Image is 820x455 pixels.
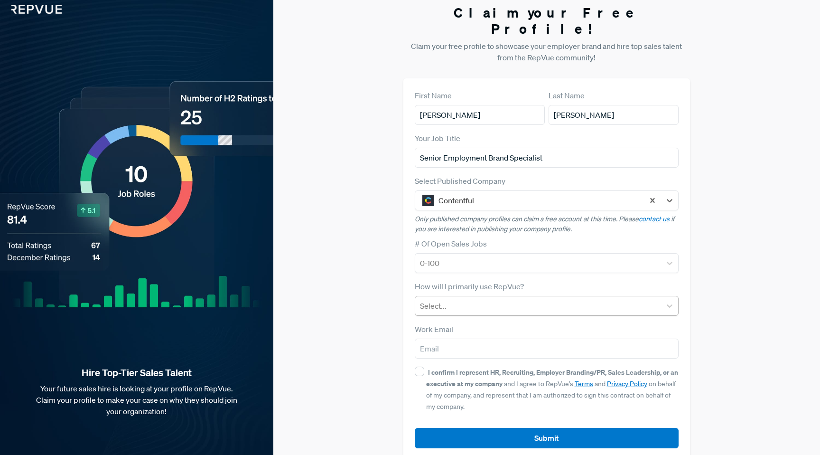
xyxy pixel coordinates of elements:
[403,40,690,63] p: Claim your free profile to showcase your employer brand and hire top sales talent from the RepVue...
[426,368,678,388] strong: I confirm I represent HR, Recruiting, Employer Branding/PR, Sales Leadership, or an executive at ...
[422,195,434,206] img: Contentful
[415,428,679,448] button: Submit
[15,367,258,379] strong: Hire Top-Tier Sales Talent
[415,175,505,187] label: Select Published Company
[426,368,678,411] span: and I agree to RepVue’s and on behalf of my company, and represent that I am authorized to sign t...
[15,383,258,417] p: Your future sales hire is looking at your profile on RepVue. Claim your profile to make your case...
[415,323,453,335] label: Work Email
[415,105,545,125] input: First Name
[415,339,679,359] input: Email
[415,281,524,292] label: How will I primarily use RepVue?
[415,238,487,249] label: # Of Open Sales Jobs
[549,90,585,101] label: Last Name
[415,148,679,168] input: Title
[607,379,647,388] a: Privacy Policy
[415,90,452,101] label: First Name
[415,133,460,144] label: Your Job Title
[549,105,679,125] input: Last Name
[639,215,670,223] a: contact us
[403,5,690,37] h3: Claim your Free Profile!
[575,379,593,388] a: Terms
[415,214,679,234] p: Only published company profiles can claim a free account at this time. Please if you are interest...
